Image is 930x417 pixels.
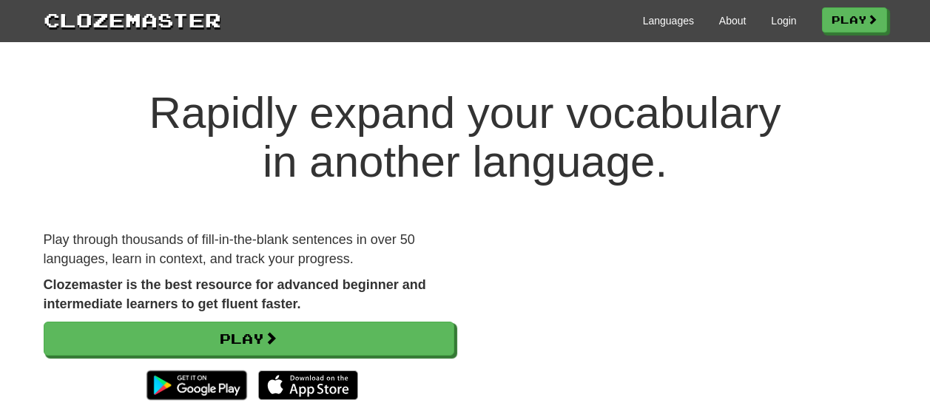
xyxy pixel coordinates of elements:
a: About [719,13,747,28]
p: Play through thousands of fill-in-the-blank sentences in over 50 languages, learn in context, and... [44,231,454,268]
img: Download_on_the_App_Store_Badge_US-UK_135x40-25178aeef6eb6b83b96f5f2d004eda3bffbb37122de64afbaef7... [258,370,358,400]
strong: Clozemaster is the best resource for advanced beginner and intermediate learners to get fluent fa... [44,277,426,311]
a: Login [771,13,796,28]
a: Play [822,7,887,33]
a: Play [44,322,454,356]
a: Languages [643,13,694,28]
a: Clozemaster [44,6,221,33]
img: Get it on Google Play [139,363,254,407]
